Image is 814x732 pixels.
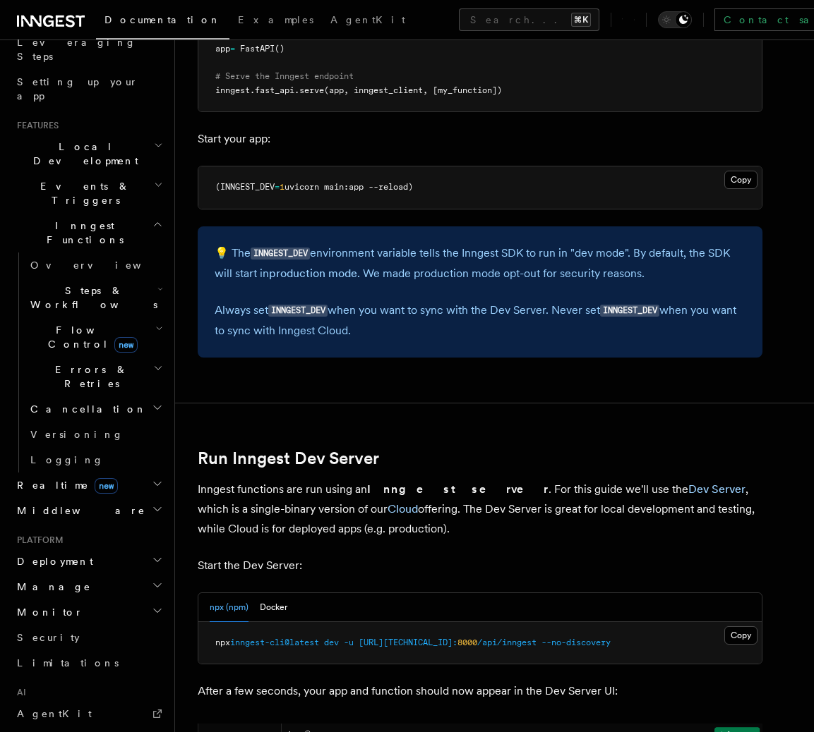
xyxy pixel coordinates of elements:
[11,687,26,698] span: AI
[25,362,153,391] span: Errors & Retries
[11,472,166,498] button: Realtimenew
[17,632,80,643] span: Security
[11,69,166,109] a: Setting up your app
[359,638,457,647] span: [URL][TECHNICAL_ID]:
[230,44,235,54] span: =
[600,305,659,317] code: INNGEST_DEV
[11,554,93,568] span: Deployment
[11,535,64,546] span: Platform
[688,482,746,496] a: Dev Server
[250,85,255,95] span: .
[658,11,692,28] button: Toggle dark mode
[25,317,166,357] button: Flow Controlnew
[215,44,230,54] span: app
[11,219,152,247] span: Inngest Functions
[114,337,138,353] span: new
[25,252,166,278] a: Overview
[344,638,354,647] span: -u
[322,4,414,38] a: AgentKit
[285,182,413,192] span: uvicorn main:app --reload)
[238,14,313,25] span: Examples
[25,396,166,422] button: Cancellation
[11,213,166,252] button: Inngest Functions
[11,605,83,619] span: Monitor
[215,71,354,81] span: # Serve the Inngest endpoint
[11,30,166,69] a: Leveraging Steps
[17,76,138,102] span: Setting up your app
[541,638,611,647] span: --no-discovery
[25,323,155,351] span: Flow Control
[11,504,145,518] span: Middleware
[251,248,310,260] code: INNGEST_DEV
[724,171,758,189] button: Copy
[275,44,285,54] span: ()
[11,574,166,599] button: Manage
[294,85,299,95] span: .
[255,85,294,95] span: fast_api
[11,173,166,213] button: Events & Triggers
[299,85,324,95] span: serve
[30,454,104,465] span: Logging
[11,599,166,625] button: Monitor
[25,278,166,317] button: Steps & Workflows
[104,14,221,25] span: Documentation
[215,638,230,647] span: npx
[457,638,477,647] span: 8000
[11,179,154,207] span: Events & Triggers
[11,252,166,472] div: Inngest Functions
[230,638,319,647] span: inngest-cli@latest
[11,549,166,574] button: Deployment
[215,85,250,95] span: inngest
[198,449,379,468] a: Run Inngest Dev Server
[11,134,166,173] button: Local Development
[229,4,322,38] a: Examples
[11,701,166,726] a: AgentKit
[17,657,119,669] span: Limitations
[11,580,91,594] span: Manage
[280,182,285,192] span: 1
[25,402,147,416] span: Cancellation
[25,357,166,396] button: Errors & Retries
[324,638,339,647] span: dev
[30,429,124,440] span: Versioning
[367,482,549,496] strong: Inngest server
[215,243,746,283] p: 💡 The environment variable tells the Inngest SDK to run in "dev mode". By default, the SDK will s...
[215,300,746,341] p: Always set when you want to sync with the Dev Server. Never set when you want to sync with Innges...
[25,447,166,472] a: Logging
[11,478,118,492] span: Realtime
[11,625,166,650] a: Security
[324,85,502,95] span: (app, inngest_client, [my_function])
[11,120,59,131] span: Features
[25,422,166,447] a: Versioning
[210,593,249,622] button: npx (npm)
[25,283,157,312] span: Steps & Workflows
[571,13,591,27] kbd: ⌘K
[330,14,405,25] span: AgentKit
[198,681,762,701] p: After a few seconds, your app and function should now appear in the Dev Server UI:
[30,260,176,271] span: Overview
[268,305,328,317] code: INNGEST_DEV
[260,593,287,622] button: Docker
[724,626,758,645] button: Copy
[198,129,762,149] p: Start your app:
[459,8,599,31] button: Search...⌘K
[95,478,118,494] span: new
[11,498,166,523] button: Middleware
[477,638,537,647] span: /api/inngest
[275,182,280,192] span: =
[11,650,166,676] a: Limitations
[17,708,92,719] span: AgentKit
[215,182,275,192] span: (INNGEST_DEV
[388,502,418,516] a: Cloud
[11,140,154,168] span: Local Development
[240,44,275,54] span: FastAPI
[198,480,762,539] p: Inngest functions are run using an . For this guide we'll use the , which is a single-binary vers...
[269,267,357,280] a: production mode
[96,4,229,39] a: Documentation
[198,556,762,575] p: Start the Dev Server:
